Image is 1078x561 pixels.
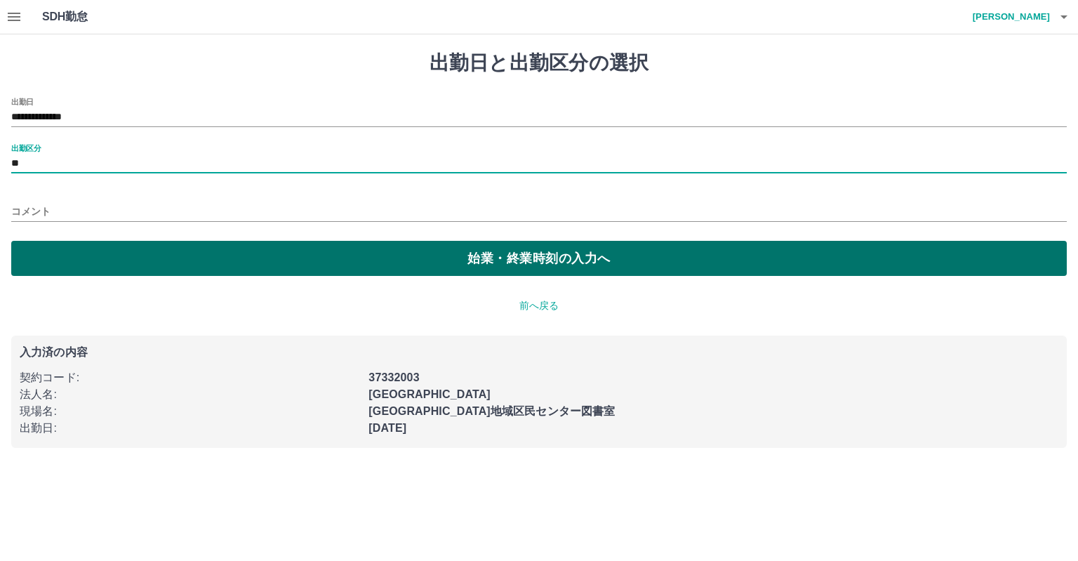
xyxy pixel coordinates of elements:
b: [GEOGRAPHIC_DATA]地域区民センター図書室 [368,405,615,417]
p: 契約コード : [20,369,360,386]
p: 現場名 : [20,403,360,420]
label: 出勤区分 [11,143,41,153]
h1: 出勤日と出勤区分の選択 [11,51,1067,75]
p: 前へ戻る [11,298,1067,313]
b: 37332003 [368,371,419,383]
p: 入力済の内容 [20,347,1058,358]
p: 法人名 : [20,386,360,403]
p: 出勤日 : [20,420,360,437]
button: 始業・終業時刻の入力へ [11,241,1067,276]
b: [GEOGRAPHIC_DATA] [368,388,491,400]
b: [DATE] [368,422,406,434]
label: 出勤日 [11,96,34,107]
